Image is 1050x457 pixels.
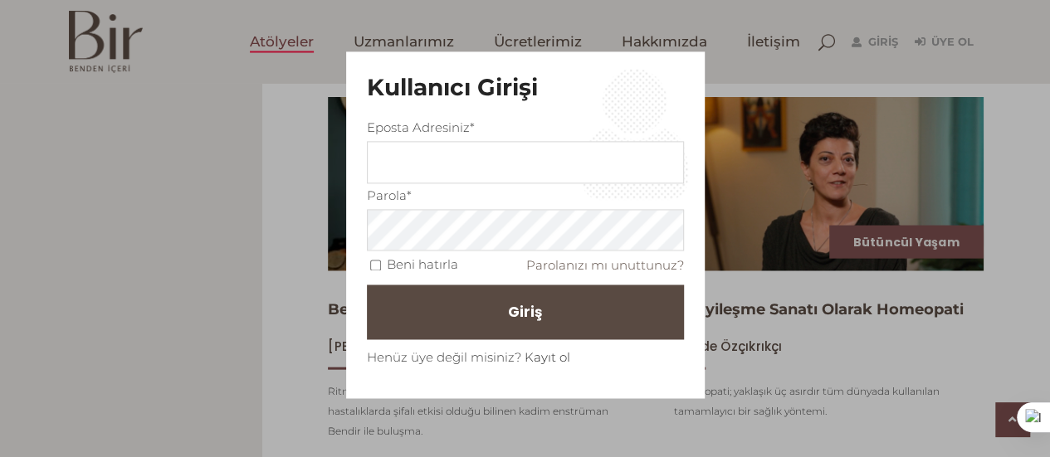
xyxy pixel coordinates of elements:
h3: Kullanıcı Girişi [367,74,684,102]
label: Parola* [367,185,412,206]
label: Beni hatırla [387,255,458,275]
input: Üç veya daha fazla karakter [367,141,684,183]
span: Henüz üye değil misiniz? [367,349,521,365]
label: Eposta Adresiniz* [367,117,475,138]
a: Parolanızı mı unuttunuz? [526,257,684,273]
button: Giriş [367,285,684,340]
a: Kayıt ol [525,349,570,365]
span: Giriş [508,299,542,327]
